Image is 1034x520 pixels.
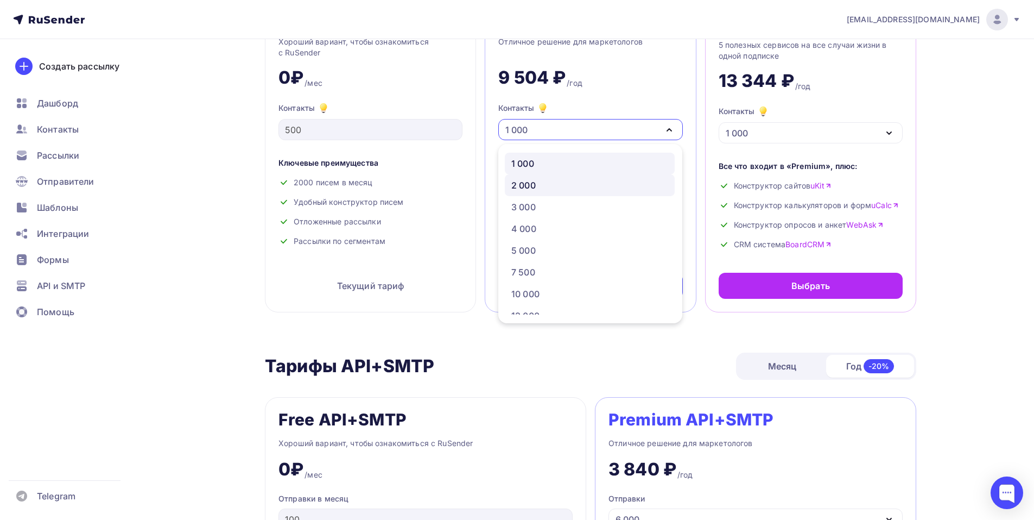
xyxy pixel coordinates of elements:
div: Текущий тариф [278,273,462,299]
div: 13 000 [511,309,540,322]
div: Хороший вариант, чтобы ознакомиться с RuSender [278,437,573,450]
div: Отложенные рассылки [278,216,462,227]
a: Формы [9,249,138,271]
div: Контакты [278,102,462,115]
div: Отправки [608,493,645,504]
div: Выбрать [791,279,830,292]
span: Конструктор сайтов [734,180,832,191]
div: Удобный конструктор писем [278,197,462,208]
span: Рассылки [37,149,79,162]
span: [EMAIL_ADDRESS][DOMAIN_NAME] [847,14,980,25]
span: Дашборд [37,97,78,110]
ul: Контакты 1 000 [498,144,682,323]
a: uKit [810,180,832,191]
span: Шаблоны [37,201,78,214]
div: 9 504 ₽ [498,67,566,89]
a: Дашборд [9,92,138,114]
div: Создать рассылку [39,60,119,73]
div: 5 000 [511,244,536,257]
div: 1 000 [511,157,534,170]
span: Отправители [37,175,94,188]
button: Контакты 1 000 [498,102,682,140]
div: Отправки в месяц [278,493,573,504]
span: Telegram [37,490,75,503]
a: BoardCRM [785,239,832,250]
div: 0₽ [278,459,303,480]
div: 1 000 [505,123,528,136]
button: Контакты 1 000 [719,105,903,143]
div: Отличное решение для маркетологов [608,437,903,450]
div: Месяц [738,355,826,377]
div: Рассылки по сегментам [278,236,462,247]
div: 2000 писем в месяц [278,177,462,188]
div: /мес [305,469,322,480]
div: Ключевые преимущества [278,158,462,168]
div: Год [826,355,914,378]
a: Отправители [9,171,138,192]
div: 4 000 [511,222,536,235]
div: 5 полезных сервисов на все случаи жизни в одной подписке [719,40,903,61]
a: [EMAIL_ADDRESS][DOMAIN_NAME] [847,9,1021,30]
div: /год [677,469,693,480]
div: /год [567,78,582,89]
div: 3 840 ₽ [608,459,676,480]
span: Конструктор опросов и анкет [734,220,884,230]
div: 13 344 ₽ [719,70,794,92]
div: Отличное решение для маркетологов [498,36,682,58]
div: Все что входит в «Premium», плюс: [719,161,903,172]
a: uCalc [871,200,899,211]
a: Шаблоны [9,197,138,218]
h2: Тарифы API+SMTP [265,355,434,377]
div: Контакты [498,102,549,115]
div: Хороший вариант, чтобы ознакомиться с RuSender [278,36,462,58]
div: /год [795,81,811,92]
div: Контакты [719,105,770,118]
div: Premium API+SMTP [608,411,773,428]
div: /мес [305,78,322,89]
a: WebAsk [846,220,884,230]
div: 1 000 [726,127,748,140]
div: 2 000 [511,179,536,192]
a: Рассылки [9,145,138,166]
div: 7 500 [511,266,535,279]
div: Free API+SMTP [278,411,407,428]
span: Формы [37,253,69,266]
div: 3 000 [511,201,536,214]
span: Помощь [37,305,74,318]
div: 10 000 [511,287,540,300]
span: CRM система [734,239,832,250]
span: API и SMTP [37,279,85,292]
span: Контакты [37,123,79,136]
span: Интеграции [37,227,89,240]
span: Конструктор калькуляторов и форм [734,200,899,211]
div: 0₽ [278,67,303,89]
div: -20% [864,359,895,373]
a: Контакты [9,118,138,140]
